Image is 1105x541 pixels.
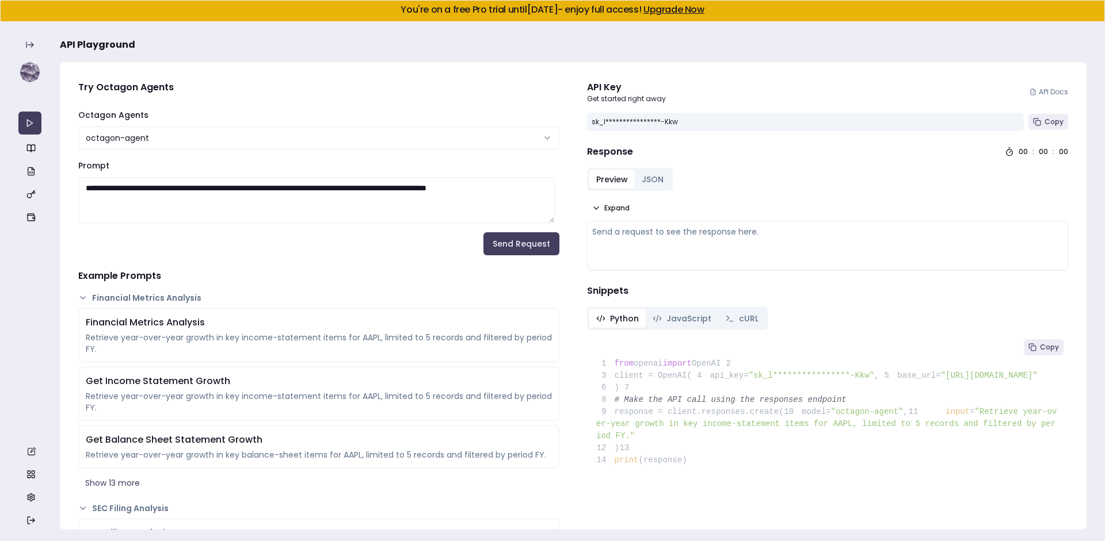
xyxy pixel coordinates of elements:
[879,370,897,382] span: 5
[1028,114,1068,130] button: Copy
[1045,117,1064,126] span: Copy
[78,160,109,171] label: Prompt
[596,406,615,418] span: 9
[610,313,639,324] span: Python
[596,442,615,454] span: 12
[1053,147,1054,156] div: :
[587,94,666,103] p: Get started right away
[970,407,974,416] span: =
[78,473,559,493] button: Show 13 more
[596,407,784,416] span: response = client.responses.create(
[596,382,615,394] span: 6
[587,284,1068,298] h4: Snippets
[635,170,670,189] button: JSON
[1059,147,1068,156] div: 00
[721,358,739,370] span: 2
[596,371,692,380] span: client = OpenAI(
[1019,147,1028,156] div: 00
[589,170,635,189] button: Preview
[86,433,552,447] div: Get Balance Sheet Statement Growth
[596,370,615,382] span: 3
[483,232,559,255] button: Send Request
[634,359,662,368] span: openai
[596,443,619,452] span: )
[592,226,1063,237] div: Send a request to see the response here.
[86,526,552,540] div: SEC Filing Analysis
[615,395,847,404] span: # Make the API call using the responses endpoint
[78,502,559,514] button: SEC Filing Analysis
[639,455,687,465] span: (response)
[666,313,711,324] span: JavaScript
[1032,147,1034,156] div: :
[596,407,1057,440] span: "Retrieve year-over-year growth in key income-statement items for AAPL, limited to 5 records and ...
[86,316,552,329] div: Financial Metrics Analysis
[802,407,830,416] span: model=
[596,383,619,392] span: )
[619,442,638,454] span: 13
[86,374,552,388] div: Get Income Statement Growth
[1024,339,1064,355] button: Copy
[596,358,615,370] span: 1
[10,5,1095,14] h5: You're on a free Pro trial until [DATE] - enjoy full access!
[643,3,704,16] a: Upgrade Now
[596,454,615,466] span: 14
[941,371,1038,380] span: "[URL][DOMAIN_NAME]"
[78,269,559,283] h4: Example Prompts
[739,313,759,324] span: cURL
[1040,343,1059,352] span: Copy
[604,204,630,213] span: Expand
[908,406,927,418] span: 11
[78,80,559,94] h4: Try Octagon Agents
[86,390,552,413] div: Retrieve year-over-year growth in key income-statement items for AAPL, limited to 5 records and f...
[1039,147,1048,156] div: 00
[78,292,559,304] button: Financial Metrics Analysis
[904,407,908,416] span: ,
[18,61,41,84] img: logo-0uyt-Vr5.svg
[86,449,552,461] div: Retrieve year-over-year growth in key balance-sheet items for AAPL, limited to 5 records and filt...
[18,112,41,135] a: API Playground
[784,406,802,418] span: 10
[946,407,970,416] span: input
[615,359,634,368] span: from
[897,371,941,380] span: base_url=
[1030,87,1068,97] a: API Docs
[663,359,692,368] span: import
[830,407,903,416] span: "octagon-agent"
[587,145,633,159] h4: Response
[874,371,879,380] span: ,
[587,80,666,94] div: API Key
[619,382,638,394] span: 7
[587,200,634,216] button: Expand
[615,455,639,465] span: print
[60,38,135,52] span: API Playground
[78,109,148,121] label: Octagon Agents
[596,394,615,406] span: 8
[710,371,748,380] span: api_key=
[692,359,721,368] span: OpenAI
[86,332,552,355] div: Retrieve year-over-year growth in key income-statement items for AAPL, limited to 5 records and f...
[692,370,710,382] span: 4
